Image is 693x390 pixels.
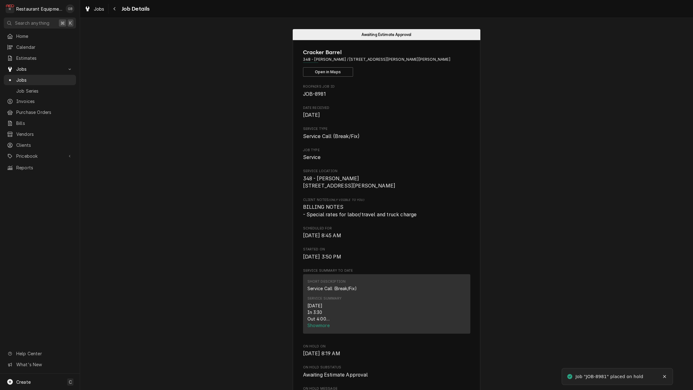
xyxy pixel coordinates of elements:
div: Roopairs Job ID [303,84,470,98]
span: BILLING NOTES - Special rates for labor/travel and truck charge [303,204,417,218]
span: [DATE] 3:50 PM [303,254,341,260]
span: Jobs [16,77,73,83]
span: Awaiting Estimate Approval [303,372,368,378]
span: Show more [307,323,331,328]
span: Service Location [303,169,470,174]
span: Awaiting Estimate Approval [362,33,411,37]
a: Go to Help Center [4,348,76,359]
a: Home [4,31,76,41]
span: Jobs [16,66,63,72]
div: Date Received [303,105,470,119]
span: Help Center [16,350,72,357]
span: Pricebook [16,153,63,159]
span: Service Location [303,175,470,190]
span: [object Object] [303,203,470,218]
span: Started On [303,253,470,261]
a: Calendar [4,42,76,52]
div: R [6,4,14,13]
span: 348 - [PERSON_NAME] [STREET_ADDRESS][PERSON_NAME] [303,176,396,189]
a: Invoices [4,96,76,106]
span: Reports [16,164,73,171]
span: Client Notes [303,198,470,203]
span: Job Details [120,5,150,13]
div: Service Summary To Date [303,268,470,336]
a: Go to Jobs [4,64,76,74]
div: [object Object] [303,198,470,218]
span: On Hold SubStatus [303,365,470,370]
span: On Hold On [303,350,470,357]
div: Service Type [303,126,470,140]
span: Job Type [303,148,470,153]
button: Search anything⌘K [4,18,76,28]
span: [DATE] 8:45 AM [303,233,341,239]
span: Jobs [94,6,104,12]
a: Jobs [82,4,107,14]
div: Restaurant Equipment Diagnostics [16,6,62,12]
div: GB [66,4,74,13]
span: What's New [16,361,72,368]
span: On Hold On [303,344,470,349]
a: Job Series [4,86,76,96]
span: ⌘ [60,20,65,26]
a: Jobs [4,75,76,85]
span: Scheduled For [303,232,470,239]
span: Calendar [16,44,73,50]
span: Service Call (Break/Fix) [303,133,360,139]
span: Estimates [16,55,73,61]
button: Navigate back [110,4,120,14]
span: Invoices [16,98,73,105]
div: Started On [303,247,470,260]
span: Roopairs Job ID [303,90,470,98]
div: Service Location [303,169,470,190]
span: Service Type [303,126,470,131]
div: Service Summary [303,274,470,336]
span: Service [303,154,321,160]
div: Status [293,29,480,40]
span: Started On [303,247,470,252]
div: Gary Beaver's Avatar [66,4,74,13]
button: Open in Maps [303,67,353,77]
a: Bills [4,118,76,128]
span: Bills [16,120,73,126]
span: Clients [16,142,73,148]
div: Service Summary [307,296,341,301]
div: Job Type [303,148,470,161]
div: Short Description [307,279,346,284]
span: Vendors [16,131,73,137]
a: Estimates [4,53,76,63]
div: [DATE] In 3:30 Out 4:00 Tk 106 I was on site and saw that the wheels where rubbed flat. I then ca... [307,302,466,322]
a: Vendors [4,129,76,139]
span: [DATE] 8:19 AM [303,351,340,357]
span: (Only Visible to You) [329,198,364,202]
span: Roopairs Job ID [303,84,470,89]
div: Restaurant Equipment Diagnostics's Avatar [6,4,14,13]
span: Create [16,379,31,385]
span: C [69,379,72,385]
span: Job Type [303,154,470,161]
span: Service Summary To Date [303,268,470,273]
span: [DATE] [303,112,320,118]
span: Name [303,48,470,57]
span: Search anything [15,20,49,26]
span: JOB-8981 [303,91,326,97]
div: Service Call (Break/Fix) [307,285,357,292]
button: Showmore [307,322,466,329]
span: Job Series [16,88,73,94]
span: Date Received [303,111,470,119]
div: Client Information [303,48,470,77]
span: Address [303,57,470,62]
span: Date Received [303,105,470,110]
div: Job "JOB-8981" placed on hold [575,373,644,380]
span: Home [16,33,73,39]
div: On Hold SubStatus [303,365,470,378]
a: Reports [4,162,76,173]
span: K [69,20,72,26]
span: Service Type [303,133,470,140]
a: Clients [4,140,76,150]
a: Purchase Orders [4,107,76,117]
span: On Hold SubStatus [303,371,470,379]
span: Scheduled For [303,226,470,231]
a: Go to What's New [4,359,76,370]
span: Purchase Orders [16,109,73,115]
div: On Hold On [303,344,470,357]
